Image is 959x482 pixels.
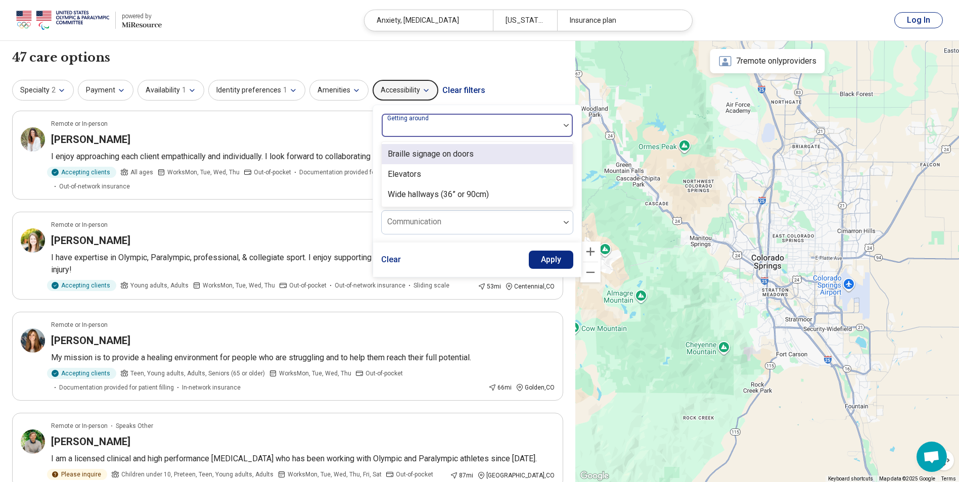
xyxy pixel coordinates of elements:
[121,470,273,479] span: Children under 10, Preteen, Teen, Young adults, Adults
[182,85,186,95] span: 1
[299,168,414,177] span: Documentation provided for patient filling
[488,383,512,392] div: 66 mi
[51,252,555,276] p: I have expertise in Olympic, Paralympic, professional, & collegiate sport. I enjoy supporting ath...
[12,80,74,101] button: Specialty2
[51,333,130,348] h3: [PERSON_NAME]
[51,352,555,364] p: My mission is to provide a healing environment for people who are struggling and to help them rea...
[493,10,557,31] div: [US_STATE][GEOGRAPHIC_DATA], [GEOGRAPHIC_DATA]
[130,168,153,177] span: All ages
[51,453,555,465] p: I am a licensed clinical and high performance [MEDICAL_DATA] who has been working with Olympic an...
[59,182,130,191] span: Out-of-network insurance
[51,132,130,147] h3: [PERSON_NAME]
[288,470,382,479] span: Works Mon, Tue, Wed, Thu, Fri, Sat
[381,251,401,269] button: Clear
[335,281,405,290] span: Out-of-network insurance
[130,281,189,290] span: Young adults, Adults
[16,8,109,32] img: USOPC
[16,8,162,32] a: USOPCpowered by
[254,168,291,177] span: Out-of-pocket
[917,442,947,472] div: Open chat
[51,320,108,329] p: Remote or In-person
[51,435,130,449] h3: [PERSON_NAME]
[182,383,241,392] span: In-network insurance
[373,80,438,101] button: Accessibility
[388,188,489,201] div: Wide hallways (36” or 90cm)
[47,167,116,178] div: Accepting clients
[51,119,108,128] p: Remote or In-person
[364,10,493,31] div: Anxiety, [MEDICAL_DATA]
[51,421,108,430] p: Remote or In-person
[47,469,107,480] div: Please inquire
[894,12,943,28] button: Log In
[388,168,421,180] div: Elevators
[557,10,686,31] div: Insurance plan
[505,282,555,291] div: Centennial , CO
[12,49,110,66] h1: 47 care options
[51,220,108,229] p: Remote or In-person
[52,85,56,95] span: 2
[580,262,601,282] button: Zoom out
[516,383,555,392] div: Golden , CO
[116,421,153,430] span: Speaks Other
[879,476,935,481] span: Map data ©2025 Google
[710,49,825,73] div: 7 remote only providers
[450,471,473,480] div: 87 mi
[414,281,449,290] span: Sliding scale
[941,476,956,481] a: Terms (opens in new tab)
[167,168,240,177] span: Works Mon, Tue, Wed, Thu
[580,242,601,262] button: Zoom in
[396,470,433,479] span: Out-of-pocket
[203,281,275,290] span: Works Mon, Tue, Wed, Thu
[51,233,130,248] h3: [PERSON_NAME]
[208,80,305,101] button: Identity preferences1
[442,78,485,103] div: Clear filters
[477,471,555,480] div: [GEOGRAPHIC_DATA] , CO
[388,148,474,160] div: Braille signage on doors
[309,80,369,101] button: Amenities
[366,369,403,378] span: Out-of-pocket
[387,115,431,122] label: Getting around
[59,383,174,392] span: Documentation provided for patient filling
[283,85,287,95] span: 1
[122,12,162,21] div: powered by
[138,80,204,101] button: Availability1
[387,217,441,226] label: Communication
[478,282,501,291] div: 53 mi
[529,251,574,269] button: Apply
[78,80,133,101] button: Payment
[47,280,116,291] div: Accepting clients
[279,369,351,378] span: Works Mon, Tue, Wed, Thu
[51,151,555,163] p: I enjoy approaching each client empathically and individually. I look forward to collaborating to...
[47,368,116,379] div: Accepting clients
[289,281,327,290] span: Out-of-pocket
[130,369,265,378] span: Teen, Young adults, Adults, Seniors (65 or older)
